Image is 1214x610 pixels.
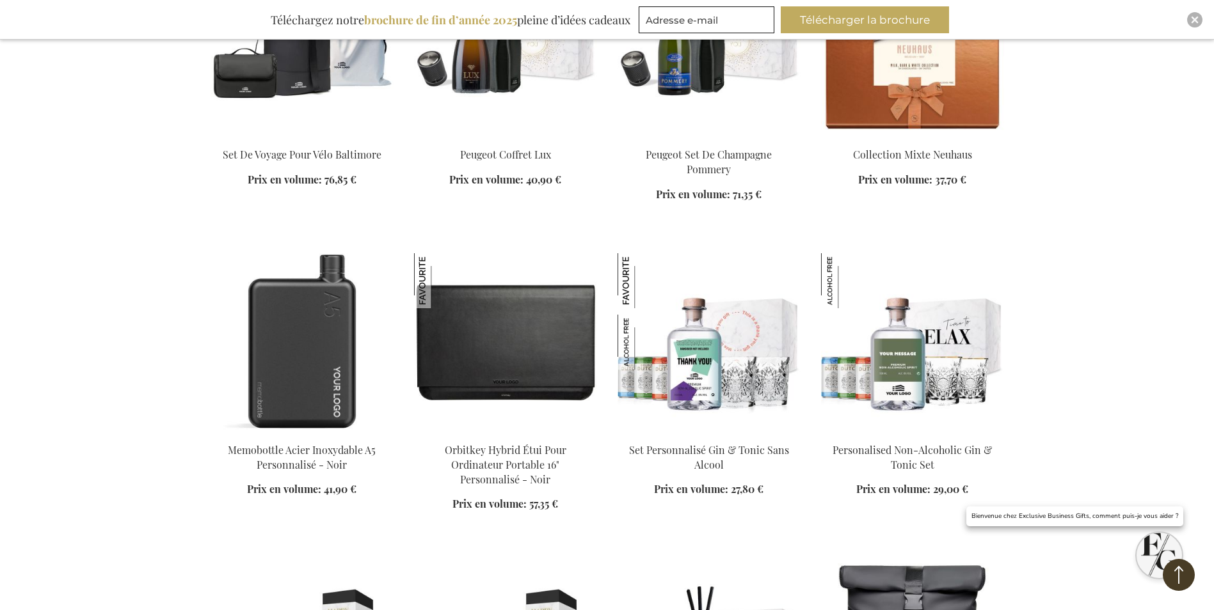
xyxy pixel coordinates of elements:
a: Peugeot Champagne Pommery Set Peugeot Set De Champagne Pommery [618,132,801,144]
a: Set Personnalisé Gin & Tonic Sans Alcool [629,443,789,471]
a: Prix en volume: 71,35 € [656,187,762,202]
a: Prix en volume: 29,00 € [856,482,968,497]
img: Set Personnalisé Gin & Tonic Sans Alcool [618,253,801,432]
a: Prix en volume: 57,35 € [452,497,558,512]
img: Personalised Non-Alcoholic Gin & Tonic Set [821,253,876,308]
img: Personalised Orbitkey Hybrid Laptop Sleeve 16" - Black [414,253,597,432]
img: Set Personnalisé Gin & Tonic Sans Alcool [618,253,673,308]
a: Personalised Non-Alcoholic Gin & Tonic Set Personalised Non-Alcoholic Gin & Tonic Set [821,427,1004,439]
span: Prix en volume: [654,482,728,496]
span: 71,35 € [733,187,762,201]
div: Téléchargez notre pleine d’idées cadeaux [265,6,636,33]
form: marketing offers and promotions [639,6,778,37]
a: Prix en volume: 40,90 € [449,173,561,187]
span: Prix en volume: [452,497,527,510]
a: Set Personnalisé Gin & Tonic Sans Alcool Set Personnalisé Gin & Tonic Sans Alcool Set Personnalis... [618,427,801,439]
span: 29,00 € [933,482,968,496]
img: Set Personnalisé Gin & Tonic Sans Alcool [618,315,673,370]
a: Prix en volume: 76,85 € [248,173,356,187]
span: 27,80 € [731,482,763,496]
a: Prix en volume: 37,70 € [858,173,966,187]
a: Personalised Orbitkey Hybrid Laptop Sleeve 16" - Black Orbitkey Hybrid Étui Pour Ordinateur Porta... [414,427,597,439]
span: Prix en volume: [247,482,321,496]
img: Memobottle Acier Inoxydable A5 Personnalisé - Noir [211,253,394,432]
span: Prix en volume: [248,173,322,186]
a: Collection Mixte Neuhaus [853,148,972,161]
span: Prix en volume: [656,187,730,201]
a: Orbitkey Hybrid Étui Pour Ordinateur Portable 16" Personnalisé - Noir [445,443,566,486]
button: Télécharger la brochure [781,6,949,33]
img: Orbitkey Hybrid Étui Pour Ordinateur Portable 16" Personnalisé - Noir [414,253,469,308]
a: Personalised Non-Alcoholic Gin & Tonic Set [833,443,992,471]
span: 40,90 € [526,173,561,186]
a: Baltimore Bike Travel Set Set De Voyage Pour Vélo Baltimore [211,132,394,144]
a: Peugeot Set De Champagne Pommery [646,148,772,176]
a: Memobottle Acier Inoxydable A5 Personnalisé - Noir [211,427,394,439]
span: 76,85 € [324,173,356,186]
a: Memobottle Acier Inoxydable A5 Personnalisé - Noir [228,443,376,471]
a: Set De Voyage Pour Vélo Baltimore [223,148,381,161]
img: Close [1191,16,1199,24]
a: Prix en volume: 27,80 € [654,482,763,497]
a: EB-PKT-PEUG-CHAM-LUX Peugeot Coffret Lux [414,132,597,144]
span: 41,90 € [324,482,356,496]
img: Personalised Non-Alcoholic Gin & Tonic Set [821,253,1004,432]
span: Prix en volume: [858,173,932,186]
a: Peugeot Coffret Lux [460,148,551,161]
input: Adresse e-mail [639,6,774,33]
a: Prix en volume: 41,90 € [247,482,356,497]
div: Close [1187,12,1202,27]
span: 57,35 € [529,497,558,510]
a: Neuhaus Mix Collection [821,132,1004,144]
b: brochure de fin d’année 2025 [364,12,517,27]
span: Prix en volume: [449,173,523,186]
span: 37,70 € [935,173,966,186]
span: Prix en volume: [856,482,930,496]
